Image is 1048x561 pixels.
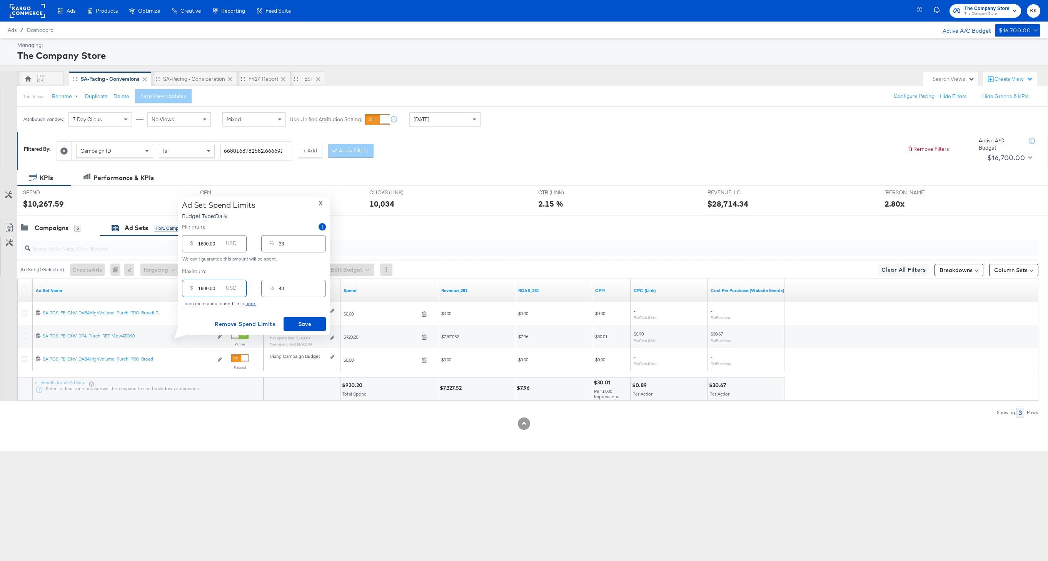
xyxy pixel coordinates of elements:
span: $920.20 [344,334,419,340]
div: Active A/C Budget [935,24,991,36]
div: $7,327.52 [440,384,464,392]
button: Rename [47,90,87,104]
sub: Per Click (Link) [634,338,657,343]
div: Rows [1026,410,1038,415]
span: $0.90 [634,331,644,337]
span: - [711,308,712,314]
button: Duplicate [85,93,108,100]
div: Managing: [17,42,1038,49]
button: Breakdowns [935,264,983,276]
button: Clear All Filters [878,264,929,276]
sub: Min. spend limit: $1,600.00 [270,336,311,340]
sub: Per Purchase [711,361,731,366]
span: $0.00 [441,311,451,316]
span: X [319,198,323,209]
button: Remove Spend Limits [212,317,278,331]
div: $16,700.00 [999,26,1031,35]
a: The average cost for each link click you've received from your ad. [634,287,704,294]
div: We can't guarantee this amount will be spent. [182,256,326,262]
span: The Company Store [964,5,1010,13]
span: 7 Day Clicks [73,116,102,123]
span: $7.96 [518,334,528,339]
a: The average cost for each purchase tracked by your Custom Audience pixel on your website after pe... [711,287,784,294]
a: The average cost you've paid to have 1,000 impressions of your ad. [595,287,627,294]
span: / [17,27,27,33]
div: $28,714.34 [708,198,748,209]
span: Optimize [138,8,160,14]
input: Search Ad Set Name, ID or Objective [30,238,943,253]
div: % [266,283,277,297]
div: Drag to reorder tab [241,77,245,81]
sub: Per Purchase [711,338,731,343]
span: $7,327.52 [441,334,459,339]
span: Is [163,147,167,154]
div: Drag to reorder tab [73,77,77,81]
span: Mixed [227,116,241,123]
a: here. [245,301,256,306]
div: Ad Set Spend Limits [182,200,255,210]
a: Your Ad Set name. [36,287,222,294]
span: CLICKS (LINK) [369,189,427,196]
div: KPIs [40,174,53,182]
button: Delete [113,93,129,100]
span: Remove Spend Limits [215,319,275,329]
p: Budget Type: Daily [182,212,255,220]
span: $0.00 [595,357,605,362]
a: SA_TCS_FB_CNV_DABAHighVolume_Purch_PRO_Broad [43,356,213,364]
div: Active A/C Budget [979,137,1021,151]
span: - [711,354,712,360]
div: Using Campaign Budget [270,353,329,359]
span: Dashboard [27,27,53,33]
div: KK [37,77,44,84]
div: TEST [302,75,313,83]
a: ROAS_281 [518,287,589,294]
span: No Views [152,116,174,123]
div: Attribution Window: [23,117,65,122]
div: $10,267.59 [23,198,64,209]
div: 2.15 % [538,198,563,209]
div: Create View [995,75,1033,83]
div: % [266,238,277,252]
span: KK [1030,7,1037,15]
a: The total amount spent to date. [344,287,435,294]
span: $30.01 [595,334,607,339]
button: $16,700.00 [995,24,1040,37]
div: $ [187,283,196,297]
button: Column Sets [989,264,1038,276]
button: Hide Graphs & KPIs [982,93,1029,100]
sub: Max. spend limit : $1,900.00 [270,342,312,346]
span: CTR (LINK) [538,189,596,196]
span: Total Spend [342,391,367,397]
div: 2.80x [884,198,904,209]
div: $30.67 [709,382,728,389]
span: $0.00 [344,357,419,363]
span: [DATE] [414,116,429,123]
div: 10,034 [369,198,394,209]
label: Use Unified Attribution Setting: [290,116,362,123]
button: + Add [298,144,322,158]
div: $ [187,238,196,252]
span: REVENUE_LC [708,189,765,196]
sub: Per Click (Link) [634,315,657,320]
div: SA-Pacing - Consideration [163,75,225,83]
div: for 1 Campaign [154,225,190,232]
div: $0.89 [632,382,649,389]
a: SA_TCS_FB_CNV_DPA_Purch_RET_ViewATC90 [43,333,213,341]
span: Creative [180,8,201,14]
div: $7.96 [517,384,532,392]
div: 0 [110,264,124,276]
span: Ads [8,27,17,33]
span: CPM [200,189,258,196]
button: Hide Filters [940,93,967,100]
span: $0.00 [344,311,419,317]
span: $0.00 [595,311,605,316]
div: SA-Pacing - Conversions [81,75,140,83]
a: SA_TCS_FB_CNV_DABAHighVolume_Purch_PRO_BroadLC [43,310,213,318]
div: Campaigns [35,224,68,232]
div: The Company Store [17,49,1038,62]
span: The Company Store [964,11,1010,17]
div: SA_TCS_FB_CNV_DABAHighVolume_Purch_PRO_BroadLC [43,310,213,316]
span: $0.00 [441,357,451,362]
span: Per Action [632,391,654,397]
span: Feed Suite [265,8,291,14]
